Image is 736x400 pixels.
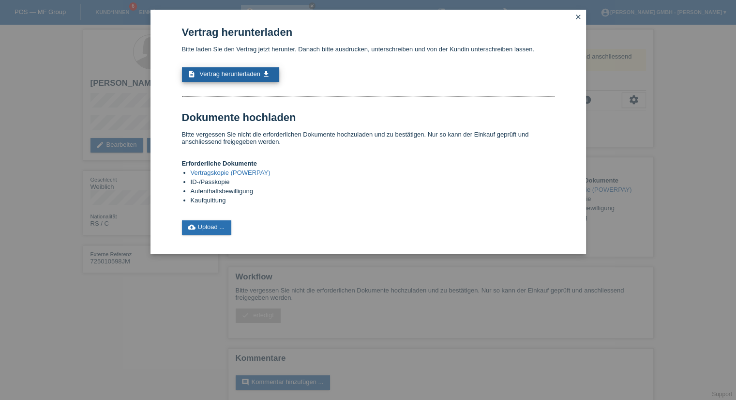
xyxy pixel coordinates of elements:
a: cloud_uploadUpload ... [182,220,232,235]
h1: Vertrag herunterladen [182,26,555,38]
h1: Dokumente hochladen [182,111,555,123]
i: description [188,70,195,78]
span: Vertrag herunterladen [199,70,260,77]
a: Vertragskopie (POWERPAY) [191,169,270,176]
li: Kaufquittung [191,197,555,206]
i: close [574,13,582,21]
a: close [572,12,585,23]
p: Bitte laden Sie den Vertrag jetzt herunter. Danach bitte ausdrucken, unterschreiben und von der K... [182,46,555,53]
i: get_app [262,70,270,78]
i: cloud_upload [188,223,195,231]
h4: Erforderliche Dokumente [182,160,555,167]
li: ID-/Passkopie [191,178,555,187]
p: Bitte vergessen Sie nicht die erforderlichen Dokumente hochzuladen und zu bestätigen. Nur so kann... [182,131,555,145]
li: Aufenthaltsbewilligung [191,187,555,197]
a: description Vertrag herunterladen get_app [182,67,279,82]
